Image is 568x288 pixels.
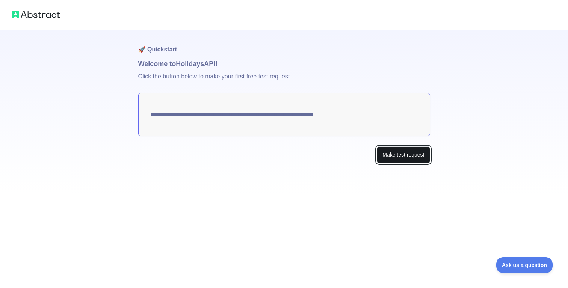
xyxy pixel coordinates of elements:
[138,59,430,69] h1: Welcome to Holidays API!
[12,9,60,20] img: Abstract logo
[496,257,553,273] iframe: Toggle Customer Support
[138,30,430,59] h1: 🚀 Quickstart
[377,146,430,163] button: Make test request
[138,69,430,93] p: Click the button below to make your first free test request.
